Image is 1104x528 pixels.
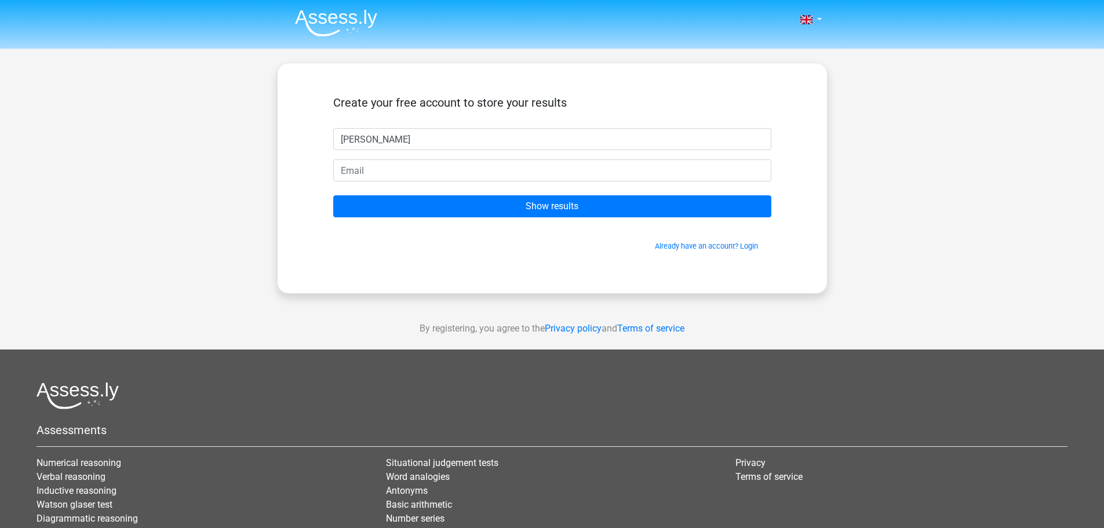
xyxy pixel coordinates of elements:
[295,9,377,37] img: Assessly
[333,96,771,110] h5: Create your free account to store your results
[37,513,138,524] a: Diagrammatic reasoning
[37,499,112,510] a: Watson glaser test
[386,513,444,524] a: Number series
[386,499,452,510] a: Basic arithmetic
[37,457,121,468] a: Numerical reasoning
[617,323,684,334] a: Terms of service
[735,471,803,482] a: Terms of service
[655,242,758,250] a: Already have an account? Login
[333,159,771,181] input: Email
[333,195,771,217] input: Show results
[386,485,428,496] a: Antonyms
[37,382,119,409] img: Assessly logo
[386,457,498,468] a: Situational judgement tests
[735,457,766,468] a: Privacy
[386,471,450,482] a: Word analogies
[545,323,602,334] a: Privacy policy
[37,485,116,496] a: Inductive reasoning
[333,128,771,150] input: First name
[37,471,105,482] a: Verbal reasoning
[37,423,1067,437] h5: Assessments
